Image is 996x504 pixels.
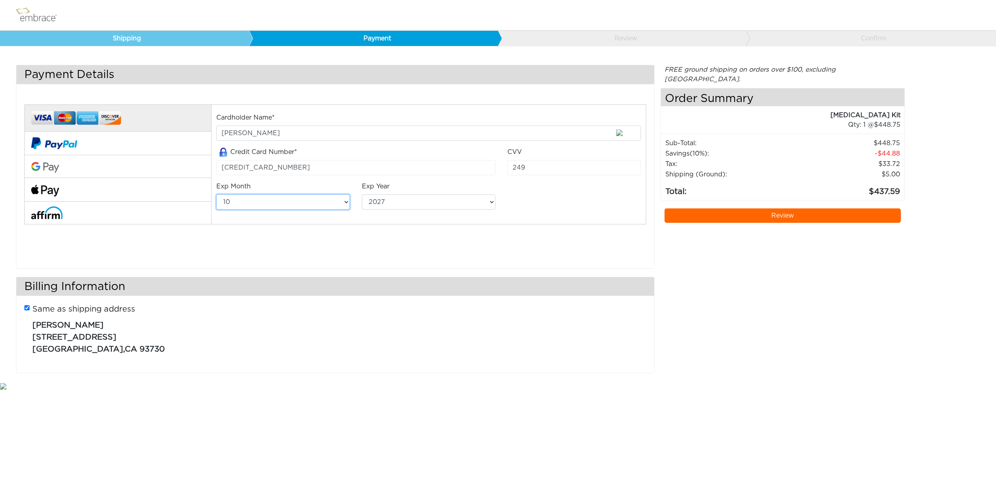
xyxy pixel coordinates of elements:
[616,130,623,136] img: ic-field-logo.svg
[665,208,900,223] a: Review
[794,169,900,180] td: $5.00
[249,31,498,46] a: Payment
[31,132,77,155] img: paypal-v2.png
[140,345,165,353] span: 93730
[31,162,59,173] img: Google-Pay-Logo.svg
[31,109,121,128] img: credit-cards.png
[665,180,794,198] td: Total:
[690,150,707,157] span: (10%)
[216,148,230,157] img: amazon-lock.png
[16,65,654,84] h3: Payment Details
[661,110,900,120] div: [MEDICAL_DATA] Kit
[32,303,135,315] label: Same as shipping address
[794,159,900,169] td: 33.72
[14,5,66,25] img: logo.png
[32,333,116,341] span: [STREET_ADDRESS]
[32,315,640,355] p: ,
[665,148,794,159] td: Savings :
[746,31,995,46] a: Confirm
[794,148,900,159] td: 44.88
[507,147,522,157] label: CVV
[216,113,275,122] label: Cardholder Name*
[794,138,900,148] td: 448.75
[362,182,389,191] label: Exp Year
[216,147,297,157] label: Credit Card Number*
[661,65,904,84] div: FREE ground shipping on orders over $100, excluding [GEOGRAPHIC_DATA].
[661,88,904,106] h4: Order Summary
[671,120,900,130] div: 1 @
[32,321,104,329] span: [PERSON_NAME]
[32,345,123,353] span: [GEOGRAPHIC_DATA]
[665,169,794,180] td: Shipping (Ground):
[125,345,137,353] span: CA
[874,122,900,128] span: 448.75
[31,206,63,219] img: affirm-logo.svg
[216,182,251,191] label: Exp Month
[794,180,900,198] td: 437.59
[16,277,654,296] h3: Billing Information
[665,138,794,148] td: Sub-Total:
[665,159,794,169] td: Tax:
[497,31,747,46] a: Review
[31,185,59,196] img: fullApplePay.png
